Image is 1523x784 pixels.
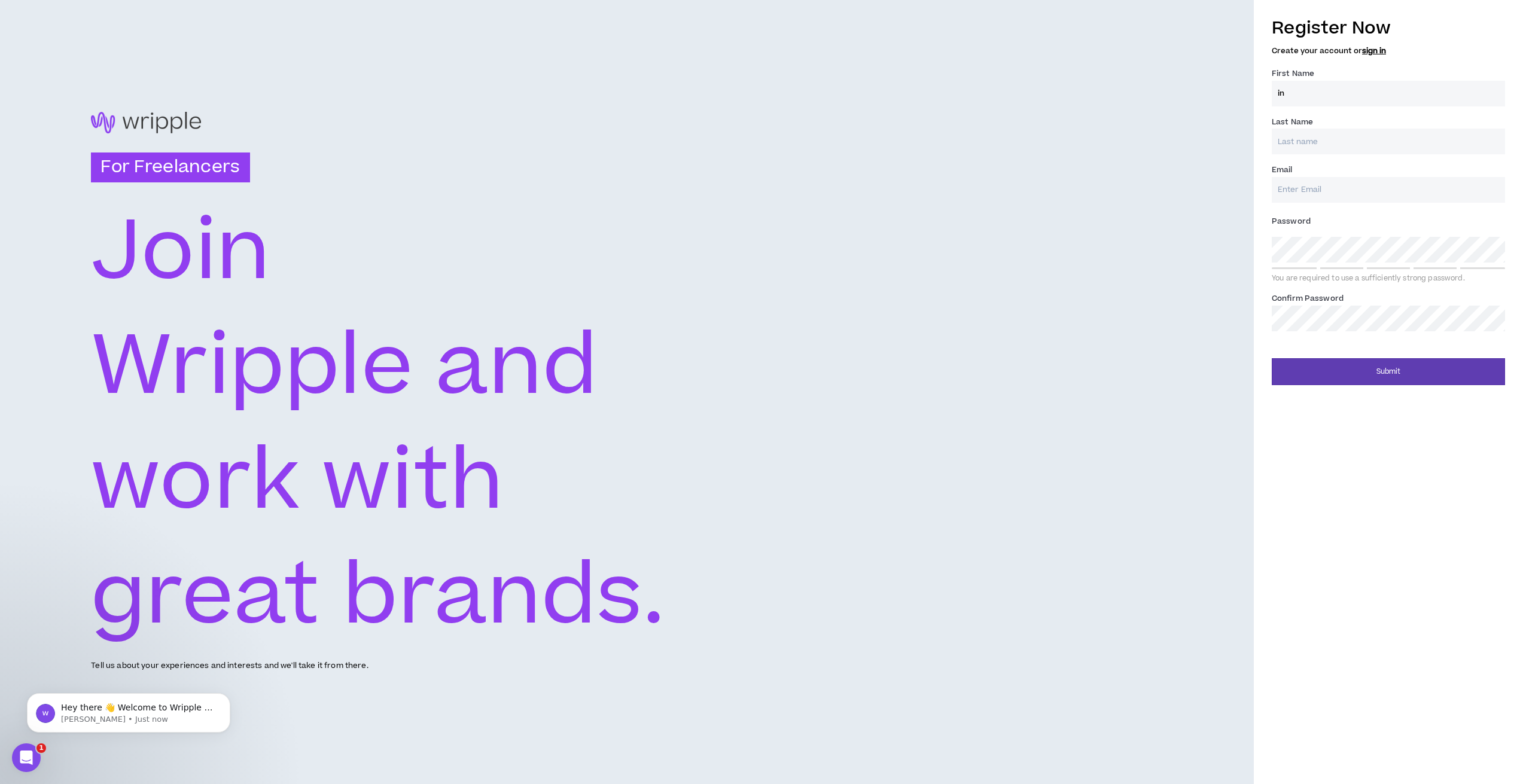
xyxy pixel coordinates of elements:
span: Password [1272,216,1311,227]
input: First name [1272,81,1505,106]
a: sign in [1362,45,1386,56]
h3: For Freelancers [91,152,249,182]
span: 1 [36,743,46,753]
input: Last name [1272,129,1505,154]
label: Confirm Password [1272,289,1344,308]
p: Tell us about your experiences and interests and we'll take it from there. [91,660,368,672]
text: Wripple and [91,307,599,427]
h5: Create your account or [1272,47,1505,55]
h3: Register Now [1272,16,1505,41]
text: great brands. [91,537,666,657]
iframe: Intercom notifications message [9,668,248,752]
label: Last Name [1272,112,1313,132]
div: You are required to use a sufficiently strong password. [1272,274,1505,283]
text: work with [91,422,504,542]
iframe: Intercom live chat [12,743,41,772]
input: Enter Email [1272,177,1505,203]
label: Email [1272,160,1293,179]
label: First Name [1272,64,1314,83]
text: Join [91,193,270,312]
button: Submit [1272,358,1505,385]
